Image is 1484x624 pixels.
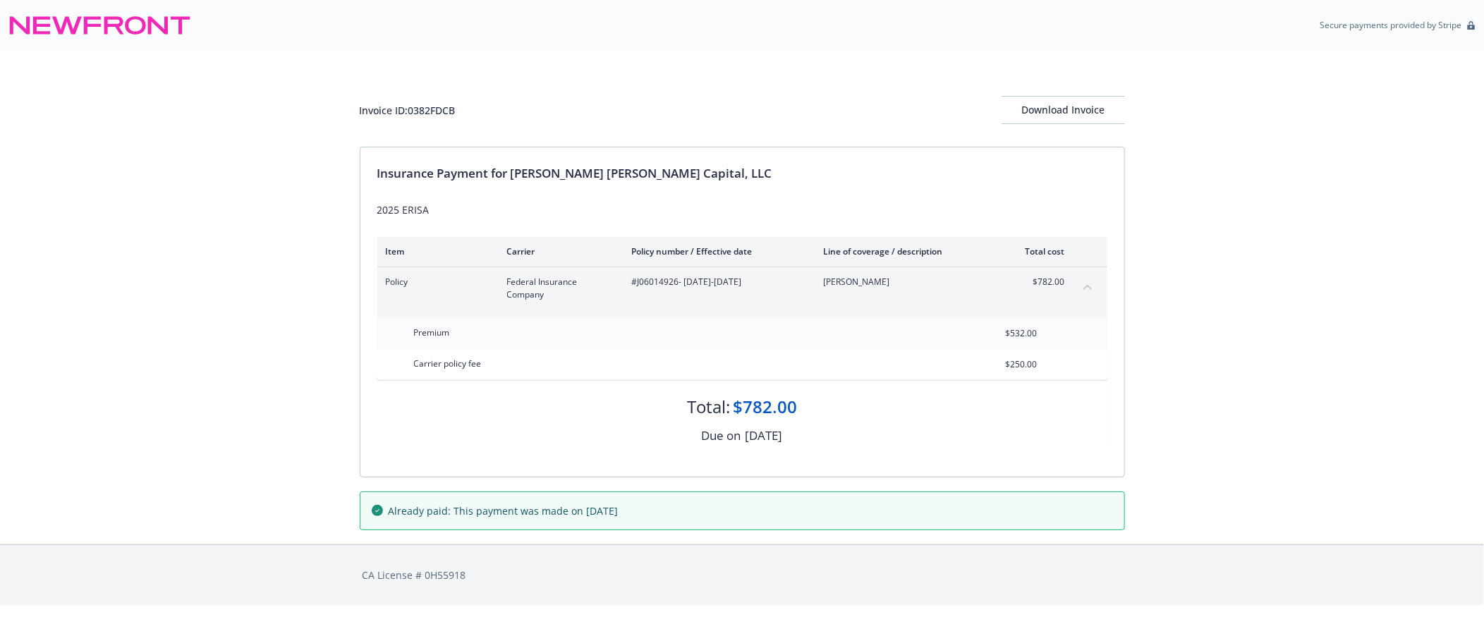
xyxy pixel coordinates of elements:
div: CA License # 0H55918 [363,568,1122,582]
div: Insurance Payment for [PERSON_NAME] [PERSON_NAME] Capital, LLC [377,164,1107,183]
span: #J06014926 - [DATE]-[DATE] [632,276,801,288]
button: collapse content [1076,276,1099,298]
span: [PERSON_NAME] [824,276,990,288]
p: Secure payments provided by Stripe [1320,19,1461,31]
span: Federal Insurance Company [507,276,609,301]
input: 0.00 [954,354,1046,375]
div: Download Invoice [1002,97,1125,123]
div: Item [386,245,485,257]
button: Download Invoice [1002,96,1125,124]
div: PolicyFederal Insurance Company#J06014926- [DATE]-[DATE][PERSON_NAME]$782.00collapse content [377,267,1107,310]
div: 2025 ERISA [377,202,1107,217]
span: Carrier policy fee [414,357,482,369]
div: $782.00 [733,395,797,419]
div: Line of coverage / description [824,245,990,257]
div: Invoice ID: 0382FDCB [360,103,456,118]
div: Carrier [507,245,609,257]
span: $782.00 [1012,276,1065,288]
span: Already paid: This payment was made on [DATE] [389,503,619,518]
div: Policy number / Effective date [632,245,801,257]
input: 0.00 [954,323,1046,344]
div: [DATE] [746,427,783,445]
span: Policy [386,276,485,288]
div: Due on [702,427,741,445]
div: Total cost [1012,245,1065,257]
div: Total: [687,395,730,419]
span: Premium [414,326,450,338]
